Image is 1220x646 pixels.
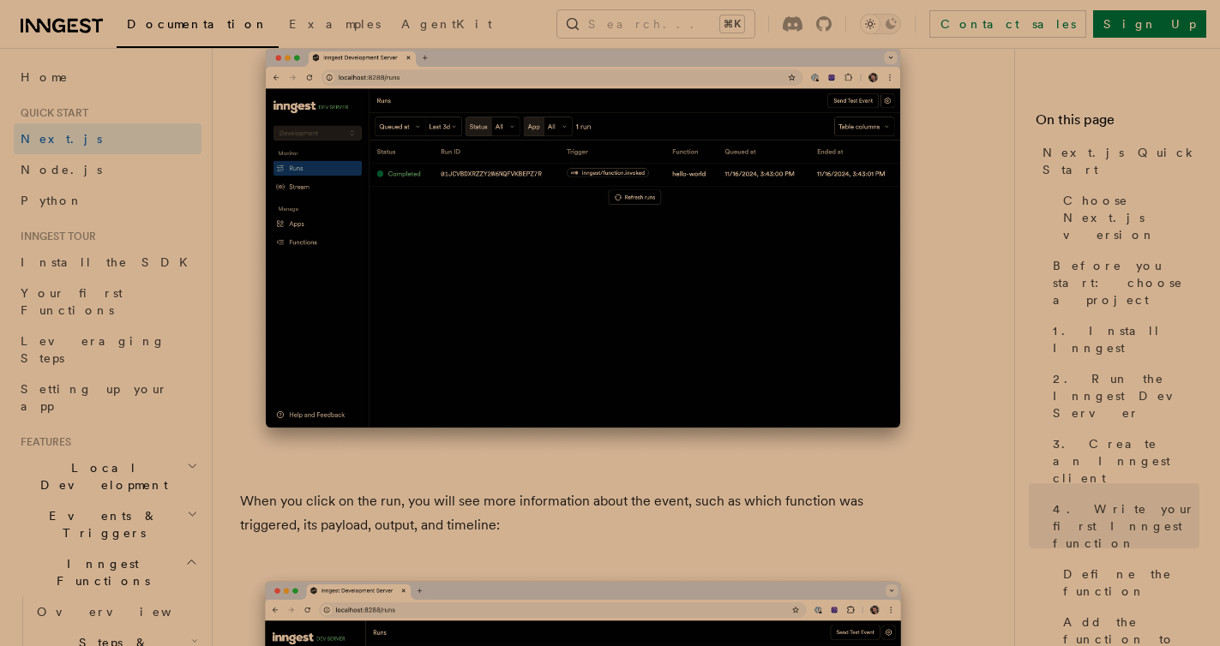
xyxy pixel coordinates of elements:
a: Sign Up [1093,10,1206,38]
a: Contact sales [929,10,1086,38]
span: Before you start: choose a project [1053,257,1199,308]
span: Features [14,435,71,449]
span: Inngest Functions [14,555,185,589]
span: AgentKit [401,17,492,31]
span: Local Development [14,459,187,493]
span: Overview [37,605,213,619]
span: Install the SDK [21,255,198,269]
span: 1. Install Inngest [1053,322,1199,356]
button: Search...⌘K [557,10,754,38]
a: 1. Install Inngest [1046,315,1199,363]
span: Choose Next.js version [1063,192,1199,243]
span: 2. Run the Inngest Dev Server [1053,370,1199,422]
span: 3. Create an Inngest client [1053,435,1199,487]
a: Documentation [117,5,279,48]
span: Examples [289,17,381,31]
a: 3. Create an Inngest client [1046,428,1199,493]
span: Setting up your app [21,382,168,413]
span: Inngest tour [14,230,96,243]
span: Leveraging Steps [21,334,165,365]
a: Setting up your app [14,374,201,422]
kbd: ⌘K [720,15,744,33]
a: 2. Run the Inngest Dev Server [1046,363,1199,428]
span: Quick start [14,106,88,120]
span: Next.js Quick Start [1043,144,1199,178]
span: Node.js [21,163,102,176]
a: Before you start: choose a project [1046,250,1199,315]
a: Home [14,62,201,93]
a: Next.js [14,123,201,154]
a: Leveraging Steps [14,326,201,374]
p: When you click on the run, you will see more information about the event, such as which function ... [240,489,926,537]
button: Local Development [14,452,201,500]
a: Examples [279,5,391,46]
button: Inngest Functions [14,548,201,596]
span: Next.js [21,132,102,146]
a: Install the SDK [14,247,201,278]
span: 4. Write your first Inngest function [1053,500,1199,552]
a: Overview [30,596,201,627]
a: Node.js [14,154,201,185]
span: Events & Triggers [14,507,187,541]
button: Toggle dark mode [860,14,901,34]
span: Python [21,194,83,207]
a: AgentKit [391,5,502,46]
span: Documentation [127,17,268,31]
img: Inngest Dev Server web interface's runs tab with a single completed run displayed [240,31,926,462]
a: Your first Functions [14,278,201,326]
span: Home [21,69,69,86]
a: Next.js Quick Start [1036,137,1199,185]
span: Your first Functions [21,286,123,317]
span: Define the function [1063,565,1199,600]
a: Define the function [1056,559,1199,607]
h4: On this page [1036,110,1199,137]
a: 4. Write your first Inngest function [1046,493,1199,559]
a: Choose Next.js version [1056,185,1199,250]
button: Events & Triggers [14,500,201,548]
a: Python [14,185,201,216]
